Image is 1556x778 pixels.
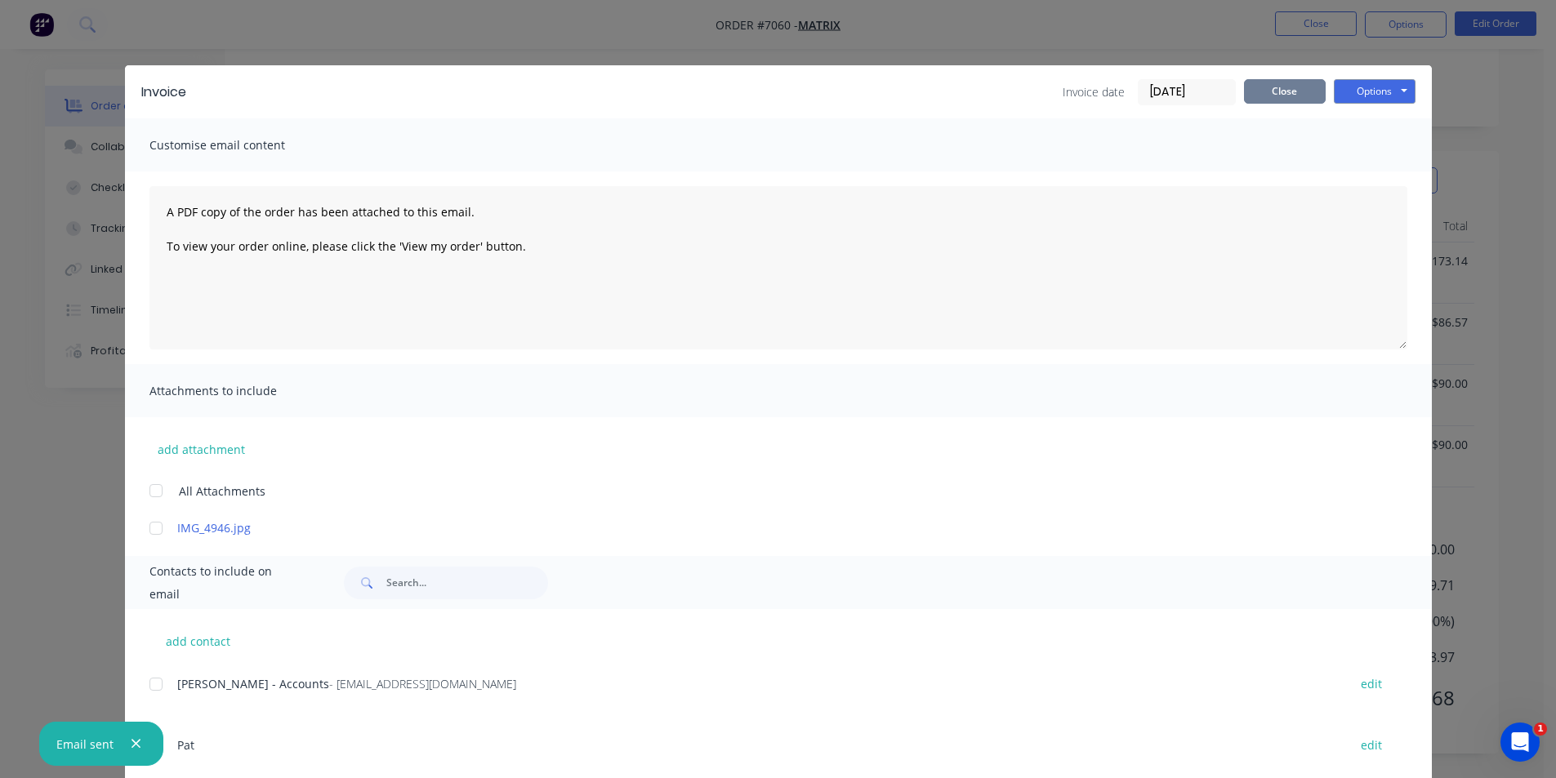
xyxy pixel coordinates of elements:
span: Invoice date [1063,83,1125,100]
span: [PERSON_NAME] - Accounts [177,676,329,691]
span: - [EMAIL_ADDRESS][DOMAIN_NAME] [329,676,516,691]
span: Contacts to include on email [149,560,304,606]
a: IMG_4946.jpg [177,519,1331,536]
div: Invoice [141,82,186,102]
span: Pat [177,737,194,753]
span: 1 [1534,722,1547,736]
span: Customise email content [149,134,329,157]
input: Search... [386,567,548,599]
iframe: Intercom live chat [1500,722,1540,762]
span: All Attachments [179,482,265,500]
button: edit [1351,673,1392,695]
button: add attachment [149,437,253,461]
button: add contact [149,629,247,653]
span: Attachments to include [149,380,329,402]
button: Options [1334,79,1416,104]
button: edit [1351,734,1392,756]
button: Close [1244,79,1326,104]
div: Email sent [56,736,114,753]
textarea: A PDF copy of the order has been attached to this email. To view your order online, please click ... [149,186,1407,349]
